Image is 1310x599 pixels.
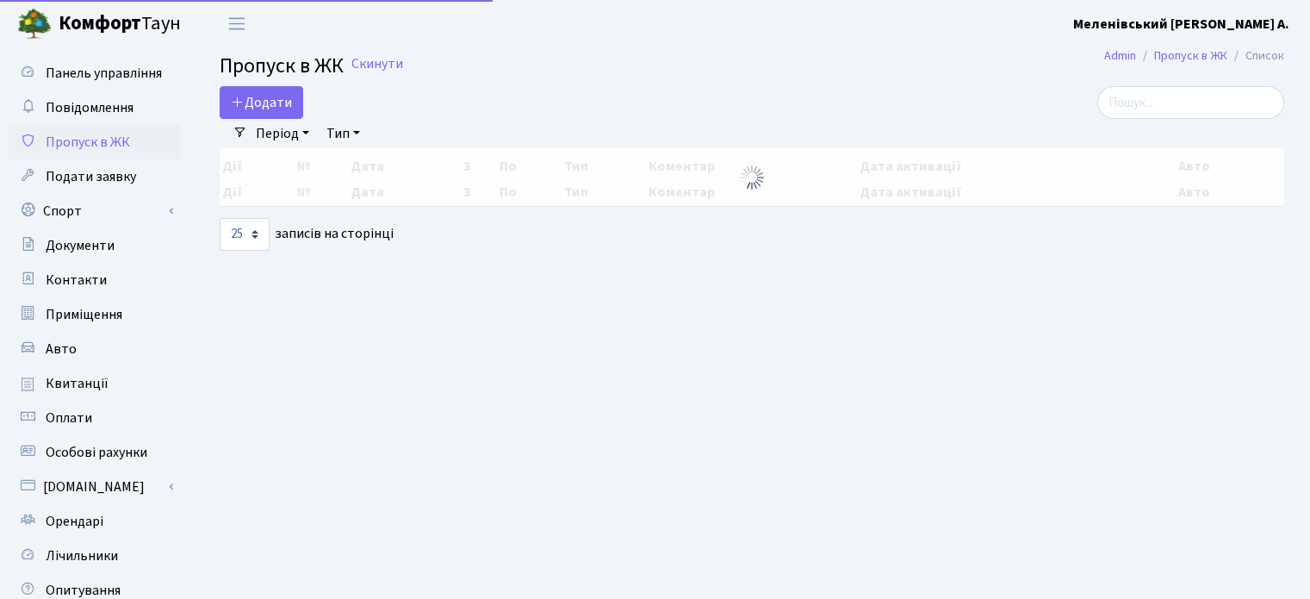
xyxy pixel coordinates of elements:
[46,167,136,186] span: Подати заявку
[9,435,181,470] a: Особові рахунки
[9,332,181,366] a: Авто
[1073,14,1289,34] a: Меленівський [PERSON_NAME] А.
[59,9,141,37] b: Комфорт
[1014,123,1292,165] div: Запис успішно додано.
[1014,22,1292,118] div: Опитування щодо паркування в ЖК «Комфорт Таун»
[46,374,109,393] span: Квитанції
[320,119,367,148] a: Тип
[9,159,181,194] a: Подати заявку
[738,164,766,191] img: Обробка...
[9,539,181,573] a: Лічильники
[9,90,181,125] a: Повідомлення
[17,7,52,41] img: logo.png
[9,401,181,435] a: Оплати
[9,504,181,539] a: Орендарі
[9,297,181,332] a: Приміщення
[1073,15,1289,34] b: Меленівський [PERSON_NAME] А.
[1273,125,1290,142] div: ×
[9,470,181,504] a: [DOMAIN_NAME]
[220,218,394,251] label: записів на сторінці
[249,119,316,148] a: Період
[231,93,292,112] span: Додати
[220,51,344,81] span: Пропуск в ЖК
[1273,23,1290,41] div: ×
[46,133,130,152] span: Пропуск в ЖК
[46,271,107,290] span: Контакти
[46,98,133,117] span: Повідомлення
[351,56,403,72] a: Скинути
[1031,87,1275,108] a: Голосувати
[9,56,181,90] a: Панель управління
[220,86,303,119] a: Додати
[9,125,181,159] a: Пропуск в ЖК
[46,512,103,531] span: Орендарі
[9,228,181,263] a: Документи
[9,366,181,401] a: Квитанції
[46,546,118,565] span: Лічильники
[46,340,77,359] span: Авто
[9,263,181,297] a: Контакти
[46,236,115,255] span: Документи
[46,409,92,427] span: Оплати
[46,64,162,83] span: Панель управління
[220,218,270,251] select: записів на сторінці
[46,443,147,462] span: Особові рахунки
[46,305,122,324] span: Приміщення
[215,9,258,38] button: Переключити навігацію
[9,194,181,228] a: Спорт
[59,9,181,39] span: Таун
